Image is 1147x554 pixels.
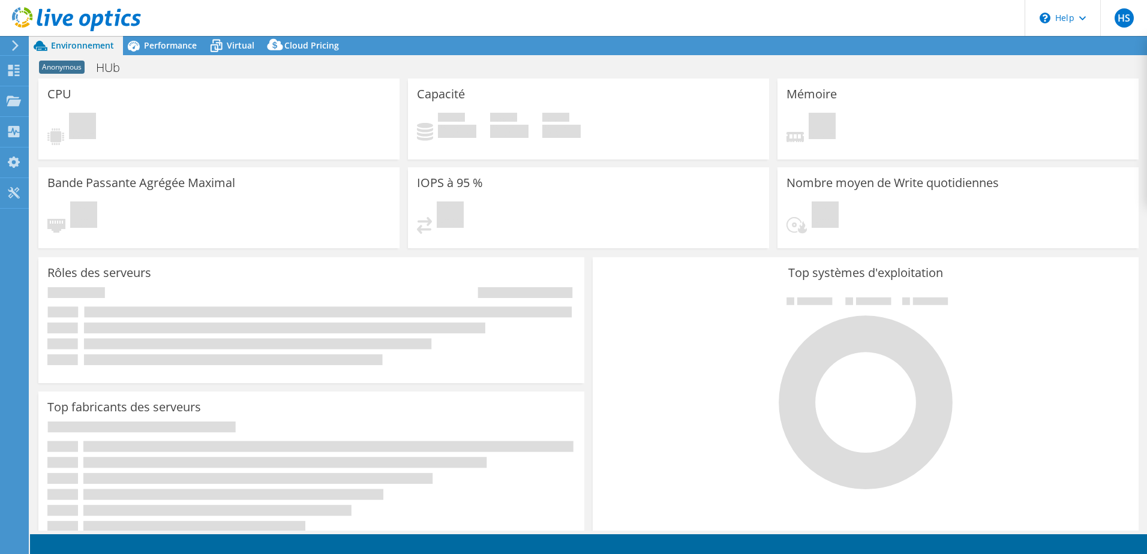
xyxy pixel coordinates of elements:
[438,125,476,138] h4: 0 Gio
[47,176,235,189] h3: Bande Passante Agrégée Maximal
[70,201,97,231] span: En attente
[490,113,517,125] span: Espace libre
[144,40,197,51] span: Performance
[809,113,836,142] span: En attente
[47,88,71,101] h3: CPU
[39,61,85,74] span: Anonymous
[1040,13,1050,23] svg: \n
[438,113,465,125] span: Utilisé
[812,201,839,231] span: En attente
[47,266,151,279] h3: Rôles des serveurs
[417,176,483,189] h3: IOPS à 95 %
[91,61,139,74] h1: HUb
[542,125,581,138] h4: 0 Gio
[417,88,465,101] h3: Capacité
[437,201,464,231] span: En attente
[542,113,569,125] span: Total
[227,40,254,51] span: Virtual
[490,125,529,138] h4: 0 Gio
[602,266,1130,279] h3: Top systèmes d'exploitation
[69,113,96,142] span: En attente
[47,401,201,414] h3: Top fabricants des serveurs
[786,176,999,189] h3: Nombre moyen de Write quotidiennes
[284,40,339,51] span: Cloud Pricing
[1115,8,1134,28] span: HS
[51,40,114,51] span: Environnement
[786,88,837,101] h3: Mémoire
